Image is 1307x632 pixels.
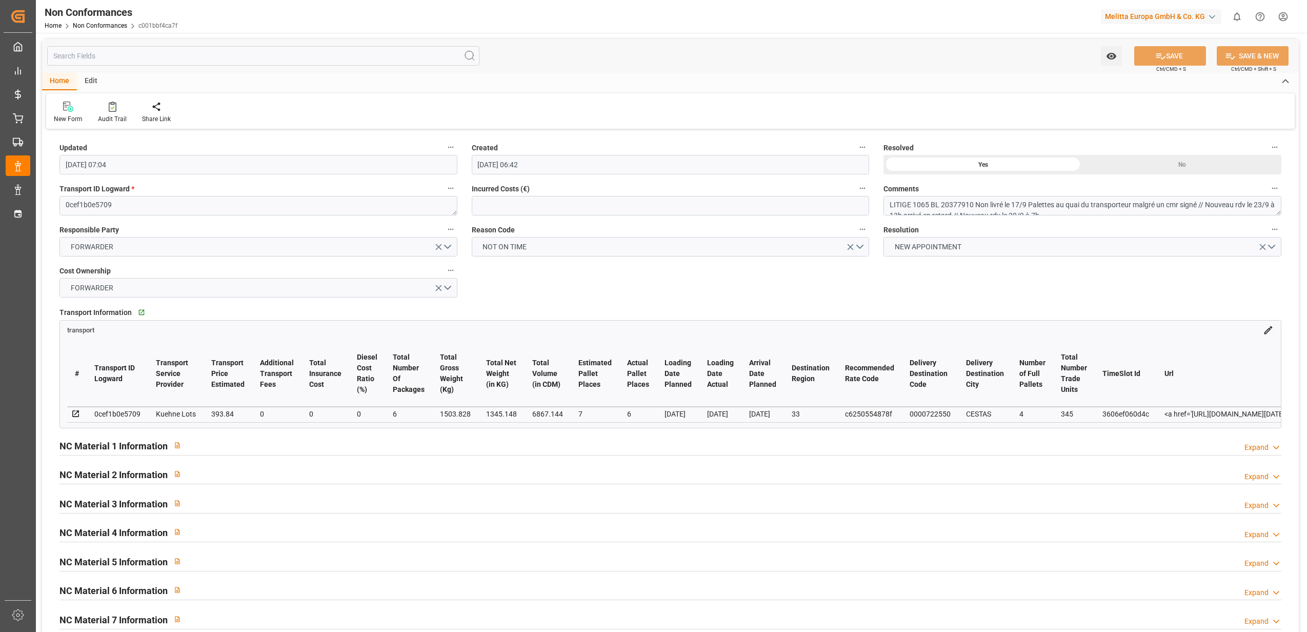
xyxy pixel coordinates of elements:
[59,468,168,482] h2: NC Material 2 Information
[1053,341,1095,407] th: Total Number Trade Units
[1231,65,1276,73] span: Ctrl/CMD + Shift + S
[1225,5,1249,28] button: show 0 new notifications
[59,307,132,318] span: Transport Information
[1156,65,1186,73] span: Ctrl/CMD + S
[837,341,902,407] th: Recommended Rate Code
[1244,558,1269,569] div: Expand
[67,341,87,407] th: #
[657,341,699,407] th: Loading Date Planned
[87,341,148,407] th: Transport ID Logward
[749,408,776,420] div: [DATE]
[856,223,869,236] button: Reason Code
[59,497,168,511] h2: NC Material 3 Information
[59,526,168,540] h2: NC Material 4 Information
[59,266,111,276] span: Cost Ownership
[571,341,619,407] th: Estimated Pallet Places
[260,408,294,420] div: 0
[486,408,517,420] div: 1345.148
[94,408,140,420] div: 0cef1b0e5709
[472,184,530,194] span: Incurred Costs (€)
[883,143,914,153] span: Resolved
[1244,471,1269,482] div: Expand
[741,341,784,407] th: Arrival Date Planned
[707,408,734,420] div: [DATE]
[472,155,870,174] input: DD-MM-YYYY HH:MM
[1244,500,1269,511] div: Expand
[619,341,657,407] th: Actual Pallet Places
[883,184,919,194] span: Comments
[47,46,479,66] input: Search Fields
[45,22,62,29] a: Home
[902,341,958,407] th: Delivery Destination Code
[792,408,830,420] div: 33
[357,408,377,420] div: 0
[958,341,1012,407] th: Delivery Destination City
[444,141,457,154] button: Updated
[883,196,1281,215] textarea: LITIGE 1065 BL 20377910 Non livré le 17/9 Palettes au quai du transporteur malgré un cmr signé //...
[444,223,457,236] button: Responsible Party
[168,522,187,542] button: View description
[156,408,196,420] div: Kuehne Lots
[444,182,457,195] button: Transport ID Logward *
[578,408,612,420] div: 7
[59,555,168,569] h2: NC Material 5 Information
[627,408,649,420] div: 6
[59,278,457,298] button: open menu
[142,114,171,124] div: Share Link
[66,283,118,293] span: FORWARDER
[665,408,692,420] div: [DATE]
[54,114,83,124] div: New Form
[168,464,187,484] button: View description
[432,341,478,407] th: Total Gross Weight (Kg)
[45,5,177,20] div: Non Conformances
[67,326,94,334] span: transport
[966,408,1004,420] div: CESTAS
[856,182,869,195] button: Incurred Costs (€)
[472,225,515,235] span: Reason Code
[1019,408,1045,420] div: 4
[59,225,119,235] span: Responsible Party
[301,341,349,407] th: Total Insurance Cost
[1249,5,1272,28] button: Help Center
[1217,46,1289,66] button: SAVE & NEW
[168,580,187,600] button: View description
[168,493,187,513] button: View description
[1268,182,1281,195] button: Comments
[168,551,187,571] button: View description
[385,341,432,407] th: Total Number Of Packages
[252,341,301,407] th: Additional Transport Fees
[59,439,168,453] h2: NC Material 1 Information
[59,237,457,256] button: open menu
[1095,341,1157,407] th: TimeSlot Id
[59,155,457,174] input: DD-MM-YYYY HH:MM
[59,143,87,153] span: Updated
[59,196,457,215] textarea: 0cef1b0e5709
[309,408,341,420] div: 0
[1244,587,1269,598] div: Expand
[77,73,105,90] div: Edit
[204,341,252,407] th: Transport Price Estimated
[1082,155,1281,174] div: No
[910,408,951,420] div: 0000722550
[67,325,94,333] a: transport
[59,613,168,627] h2: NC Material 7 Information
[1244,529,1269,540] div: Expand
[444,264,457,277] button: Cost Ownership
[1244,442,1269,453] div: Expand
[525,341,571,407] th: Total Volume (in CDM)
[883,225,919,235] span: Resolution
[440,408,471,420] div: 1503.828
[845,408,894,420] div: c6250554878f
[472,143,498,153] span: Created
[211,408,245,420] div: 393.84
[477,242,532,252] span: NOT ON TIME
[42,73,77,90] div: Home
[168,436,187,455] button: View description
[699,341,741,407] th: Loading Date Actual
[66,242,118,252] span: FORWARDER
[1102,408,1149,420] div: 3606ef060d4c
[1101,46,1122,66] button: open menu
[890,242,967,252] span: NEW APPOINTMENT
[532,408,563,420] div: 6867.144
[1268,141,1281,154] button: Resolved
